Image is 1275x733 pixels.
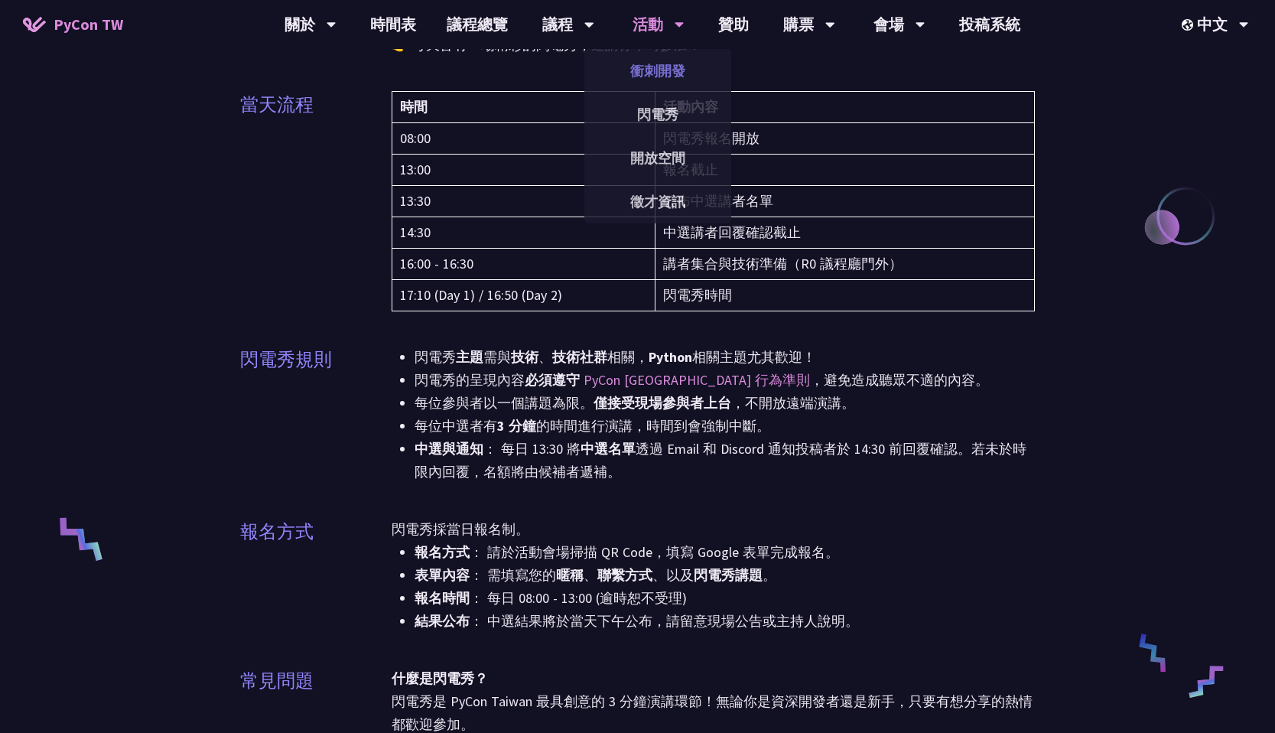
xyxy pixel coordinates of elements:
[556,566,584,584] strong: 暱稱
[415,438,1036,484] li: ： 每日 13:30 將 透過 Email 和 Discord 通知投稿者於 14:30 前回覆確認。若未於時限內回覆，名額將由候補者遞補。
[655,123,1035,155] td: 閃電秀報名開放
[392,123,655,155] td: 08:00
[54,13,123,36] span: PyCon TW
[525,371,580,389] strong: 必須遵守
[655,217,1035,249] td: 中選講者回覆確認截止
[392,249,655,280] td: 16:00 - 16:30
[655,155,1035,186] td: 報名截止
[415,392,1036,415] li: 每位參與者以一個講題為限。 ，不開放遠端演講。
[392,280,655,311] td: 17:10 (Day 1) / 16:50 (Day 2)
[694,566,763,584] strong: 閃電秀講題
[497,417,536,435] strong: 3 分鐘
[23,17,46,32] img: Home icon of PyCon TW 2025
[581,440,636,458] strong: 中選名單
[584,140,731,176] a: 開放空間
[415,440,483,458] strong: 中選與通知
[584,371,810,389] a: PyCon [GEOGRAPHIC_DATA] 行為準則
[649,348,692,366] strong: Python
[415,610,1036,633] li: ： 中選結果將於當天下午公布，請留意現場公告或主持人說明。
[415,541,1036,564] li: ： 請於活動會場掃描 QR Code，填寫 Google 表單完成報名。
[240,346,332,373] p: 閃電秀規則
[392,518,1036,541] p: 閃電秀採當日報名制。
[655,92,1035,123] th: 活動內容
[584,96,731,132] a: 閃電秀
[415,589,470,607] strong: 報名時間
[392,669,488,687] strong: 什麼是閃電秀？
[1182,19,1197,31] img: Locale Icon
[415,566,470,584] strong: 表單內容
[415,564,1036,587] li: ： 需填寫您的 、 、以及 。
[240,91,314,119] p: 當天流程
[584,53,731,89] a: 衝刺開發
[511,348,538,366] strong: 技術
[392,155,655,186] td: 13:00
[415,543,470,561] strong: 報名方式
[594,394,731,412] strong: 僅接受現場參與者上台
[415,612,470,630] strong: 結果公布
[8,5,138,44] a: PyCon TW
[415,587,1036,610] li: ： 每日 08:00 - 13:00 (逾時恕不受理)
[392,217,655,249] td: 14:30
[392,92,655,123] th: 時間
[655,280,1035,311] td: 閃電秀時間
[415,369,1036,392] li: 閃電秀的呈現內容 ，避免造成聽眾不適的內容。
[392,186,655,217] td: 13:30
[240,667,314,695] p: 常見問題
[240,518,314,546] p: 報名方式
[655,186,1035,217] td: 公布中選講者名單
[584,184,731,220] a: 徵才資訊
[597,566,652,584] strong: 聯繫方式
[415,415,1036,438] li: 每位中選者有 的時間進行演講，時間到會強制中斷。
[456,348,483,366] strong: 主題
[552,348,607,366] strong: 技術社群
[655,249,1035,280] td: 講者集合與技術準備（R0 議程廳門外）
[415,346,1036,369] li: 閃電秀 需與 、 相關， 相關主題尤其歡迎！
